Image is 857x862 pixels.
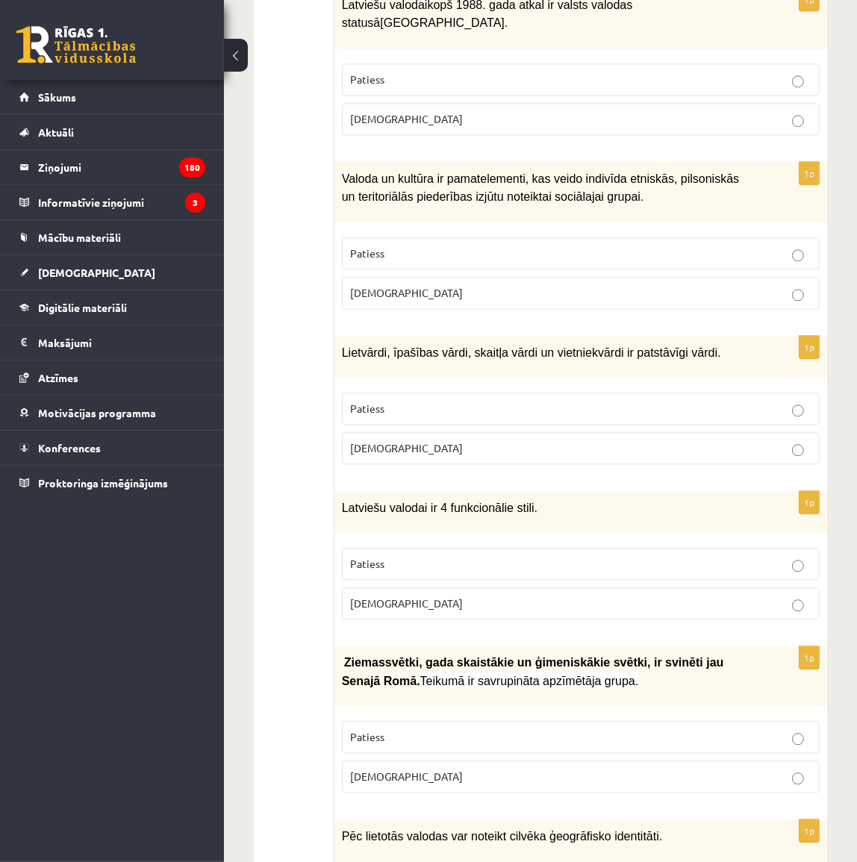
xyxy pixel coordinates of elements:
[38,266,155,279] span: [DEMOGRAPHIC_DATA]
[342,830,663,843] span: Pēc lietotās valodas var noteikt cilvēka ģeogrāfisko identitāti.
[19,115,205,149] a: Aktuāli
[38,90,76,104] span: Sākums
[799,646,820,669] p: 1p
[38,406,156,419] span: Motivācijas programma
[342,656,724,687] span: Ziemassvētki, gada skaistākie un ģimeniskākie svētki, ir svinēti jau Senajā Romā.
[350,286,463,299] span: [DEMOGRAPHIC_DATA]
[792,733,804,745] input: Patiess
[799,819,820,843] p: 1p
[19,290,205,325] a: Digitālie materiāli
[38,371,78,384] span: Atzīmes
[792,289,804,301] input: [DEMOGRAPHIC_DATA]
[350,112,463,125] span: [DEMOGRAPHIC_DATA]
[342,346,721,359] span: Lietvārdi, īpašības vārdi, skaitļa vārdi un vietniekvārdi ir patstāvīgi vārdi.
[350,557,384,570] span: Patiess
[19,325,205,360] a: Maksājumi
[38,325,205,360] legend: Maksājumi
[38,301,127,314] span: Digitālie materiāli
[792,405,804,416] input: Patiess
[799,335,820,359] p: 1p
[342,502,537,514] span: Latviešu valodai ir 4 funkcionālie stili.
[792,599,804,611] input: [DEMOGRAPHIC_DATA]
[19,150,205,184] a: Ziņojumi180
[420,675,639,687] span: Teikumā ir savrupināta apzīmētāja grupa.
[19,80,205,114] a: Sākums
[16,26,136,63] a: Rīgas 1. Tālmācības vidusskola
[19,466,205,500] a: Proktoringa izmēģinājums
[350,596,463,610] span: [DEMOGRAPHIC_DATA]
[19,220,205,254] a: Mācību materiāli
[38,150,205,184] legend: Ziņojumi
[19,431,205,465] a: Konferences
[792,75,804,87] input: Patiess
[179,157,205,178] i: 180
[342,172,739,203] span: Valoda un kultūra ir pamatelementi, kas veido indivīda etniskās, pilsoniskās un teritoriālā...
[350,246,384,260] span: Patiess
[792,772,804,784] input: [DEMOGRAPHIC_DATA]
[350,441,463,455] span: [DEMOGRAPHIC_DATA]
[38,125,74,139] span: Aktuāli
[38,441,101,455] span: Konferences
[792,560,804,572] input: Patiess
[19,396,205,430] a: Motivācijas programma
[19,255,205,290] a: [DEMOGRAPHIC_DATA]
[380,16,508,29] span: [GEOGRAPHIC_DATA].
[185,193,205,213] i: 3
[799,161,820,185] p: 1p
[792,115,804,127] input: [DEMOGRAPHIC_DATA]
[38,231,121,244] span: Mācību materiāli
[350,402,384,415] span: Patiess
[38,476,168,490] span: Proktoringa izmēģinājums
[19,360,205,395] a: Atzīmes
[350,730,384,743] span: Patiess
[350,72,384,86] span: Patiess
[799,490,820,514] p: 1p
[38,185,205,219] legend: Informatīvie ziņojumi
[350,769,463,783] span: [DEMOGRAPHIC_DATA]
[792,249,804,261] input: Patiess
[19,185,205,219] a: Informatīvie ziņojumi3
[792,444,804,456] input: [DEMOGRAPHIC_DATA]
